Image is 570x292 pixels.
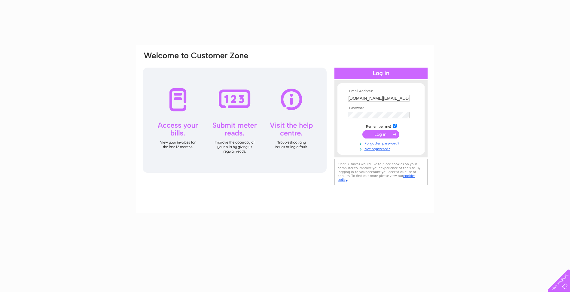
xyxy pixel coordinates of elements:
[346,123,416,129] td: Remember me?
[348,140,416,146] a: Forgotten password?
[334,159,428,185] div: Clear Business would like to place cookies on your computer to improve your experience of the sit...
[362,130,399,138] input: Submit
[346,106,416,110] th: Password:
[346,89,416,93] th: Email Address:
[338,174,415,182] a: cookies policy
[348,146,416,151] a: Not registered?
